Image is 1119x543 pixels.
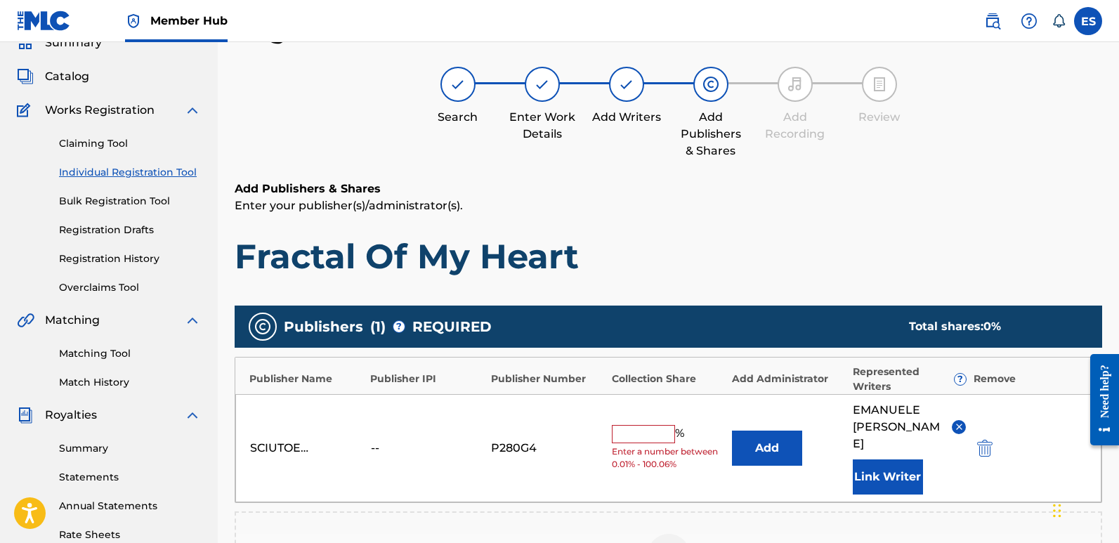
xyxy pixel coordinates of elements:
[59,441,201,456] a: Summary
[17,34,102,51] a: SummarySummary
[393,321,405,332] span: ?
[955,374,966,385] span: ?
[59,194,201,209] a: Bulk Registration Tool
[370,316,386,337] span: ( 1 )
[909,318,1074,335] div: Total shares:
[974,372,1087,386] div: Remove
[534,76,551,93] img: step indicator icon for Enter Work Details
[184,312,201,329] img: expand
[184,102,201,119] img: expand
[254,318,271,335] img: publishers
[853,402,942,452] span: EMANUELE [PERSON_NAME]
[17,407,34,424] img: Royalties
[59,251,201,266] a: Registration History
[59,470,201,485] a: Statements
[45,407,97,424] span: Royalties
[17,68,89,85] a: CatalogCatalog
[184,407,201,424] img: expand
[675,425,688,443] span: %
[1074,7,1102,35] div: User Menu
[59,346,201,361] a: Matching Tool
[235,235,1102,277] h1: Fractal Of My Heart
[787,76,804,93] img: step indicator icon for Add Recording
[871,76,888,93] img: step indicator icon for Review
[59,375,201,390] a: Match History
[612,372,726,386] div: Collection Share
[17,102,35,119] img: Works Registration
[1049,476,1119,543] div: Chat-Widget
[235,181,1102,197] h6: Add Publishers & Shares
[1052,14,1066,28] div: Notifications
[491,372,605,386] div: Publisher Number
[59,223,201,237] a: Registration Drafts
[591,109,662,126] div: Add Writers
[844,109,915,126] div: Review
[59,136,201,151] a: Claiming Tool
[853,459,923,495] button: Link Writer
[17,312,34,329] img: Matching
[732,431,802,466] button: Add
[235,197,1102,214] p: Enter your publisher(s)/administrator(s).
[1080,344,1119,457] iframe: Resource Center
[17,34,34,51] img: Summary
[17,11,71,31] img: MLC Logo
[1053,490,1061,532] div: Ziehen
[59,499,201,513] a: Annual Statements
[45,102,155,119] span: Works Registration
[450,76,466,93] img: step indicator icon for Search
[1049,476,1119,543] iframe: Chat Widget
[1015,7,1043,35] div: Help
[979,7,1007,35] a: Public Search
[59,528,201,542] a: Rate Sheets
[618,76,635,93] img: step indicator icon for Add Writers
[983,320,1001,333] span: 0 %
[977,440,993,457] img: 12a2ab48e56ec057fbd8.svg
[150,13,228,29] span: Member Hub
[284,316,363,337] span: Publishers
[612,445,726,471] span: Enter a number between 0.01% - 100.06%
[125,13,142,30] img: Top Rightsholder
[984,13,1001,30] img: search
[45,312,100,329] span: Matching
[732,372,846,386] div: Add Administrator
[954,421,964,432] img: remove-from-list-button
[45,34,102,51] span: Summary
[59,165,201,180] a: Individual Registration Tool
[853,365,967,394] div: Represented Writers
[676,109,746,159] div: Add Publishers & Shares
[370,372,484,386] div: Publisher IPI
[17,68,34,85] img: Catalog
[1021,13,1038,30] img: help
[507,109,577,143] div: Enter Work Details
[412,316,492,337] span: REQUIRED
[702,76,719,93] img: step indicator icon for Add Publishers & Shares
[423,109,493,126] div: Search
[45,68,89,85] span: Catalog
[760,109,830,143] div: Add Recording
[249,372,363,386] div: Publisher Name
[59,280,201,295] a: Overclaims Tool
